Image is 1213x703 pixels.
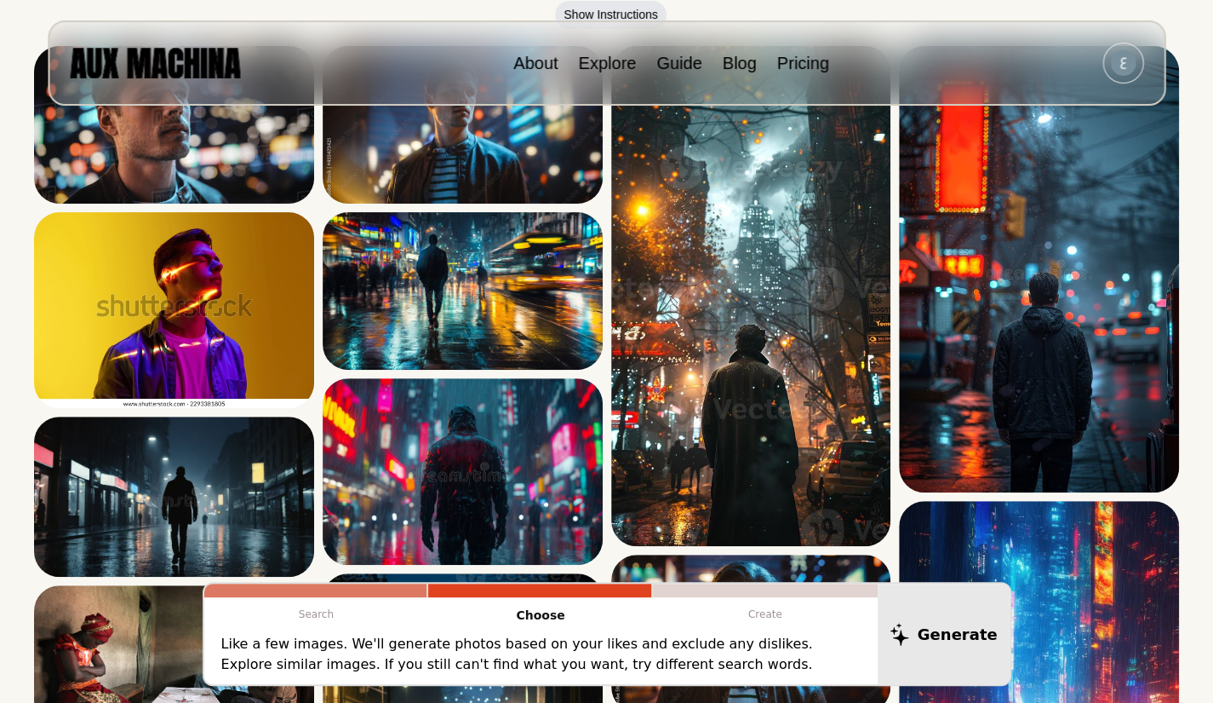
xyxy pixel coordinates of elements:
[578,54,636,72] a: Explore
[899,46,1179,493] img: Search result
[723,54,757,72] a: Blog
[428,597,653,634] p: Choose
[34,417,314,577] img: Search result
[653,597,878,631] p: Create
[34,46,314,204] img: Search result
[34,212,314,408] img: Search result
[513,54,558,72] a: About
[204,597,429,631] p: Search
[323,378,603,565] img: Search result
[221,634,861,675] p: Like a few images. We'll generate photos based on your likes and exclude any dislikes. Explore si...
[323,46,603,204] img: Search result
[323,212,603,370] img: Search result
[656,54,701,72] a: Guide
[1110,50,1136,76] img: Avatar
[611,46,891,546] img: Search result
[70,48,240,78] img: AUX MACHINA
[777,54,829,72] a: Pricing
[878,584,1010,684] button: Generate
